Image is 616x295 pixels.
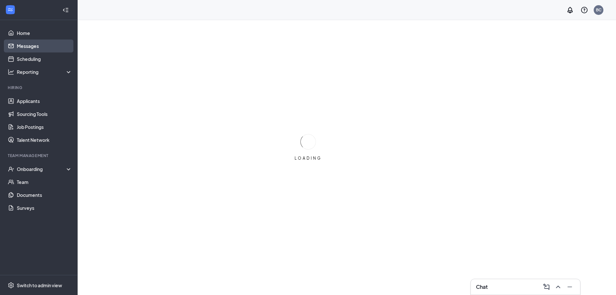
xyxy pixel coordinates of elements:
[8,153,71,158] div: Team Management
[8,166,14,172] svg: UserCheck
[17,133,72,146] a: Talent Network
[8,85,71,90] div: Hiring
[566,6,574,14] svg: Notifications
[17,40,72,52] a: Messages
[566,283,574,291] svg: Minimize
[8,69,14,75] svg: Analysis
[7,6,14,13] svg: WorkstreamLogo
[8,282,14,289] svg: Settings
[17,188,72,201] a: Documents
[541,282,552,292] button: ComposeMessage
[62,7,69,13] svg: Collapse
[596,7,601,13] div: BC
[17,282,62,289] div: Switch to admin view
[17,176,72,188] a: Team
[553,282,563,292] button: ChevronUp
[17,52,72,65] a: Scheduling
[565,282,575,292] button: Minimize
[543,283,550,291] svg: ComposeMessage
[292,155,324,161] div: LOADING
[17,108,72,120] a: Sourcing Tools
[17,95,72,108] a: Applicants
[17,27,72,40] a: Home
[17,120,72,133] a: Job Postings
[554,283,562,291] svg: ChevronUp
[580,6,588,14] svg: QuestionInfo
[476,283,488,290] h3: Chat
[17,69,72,75] div: Reporting
[17,201,72,214] a: Surveys
[17,166,67,172] div: Onboarding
